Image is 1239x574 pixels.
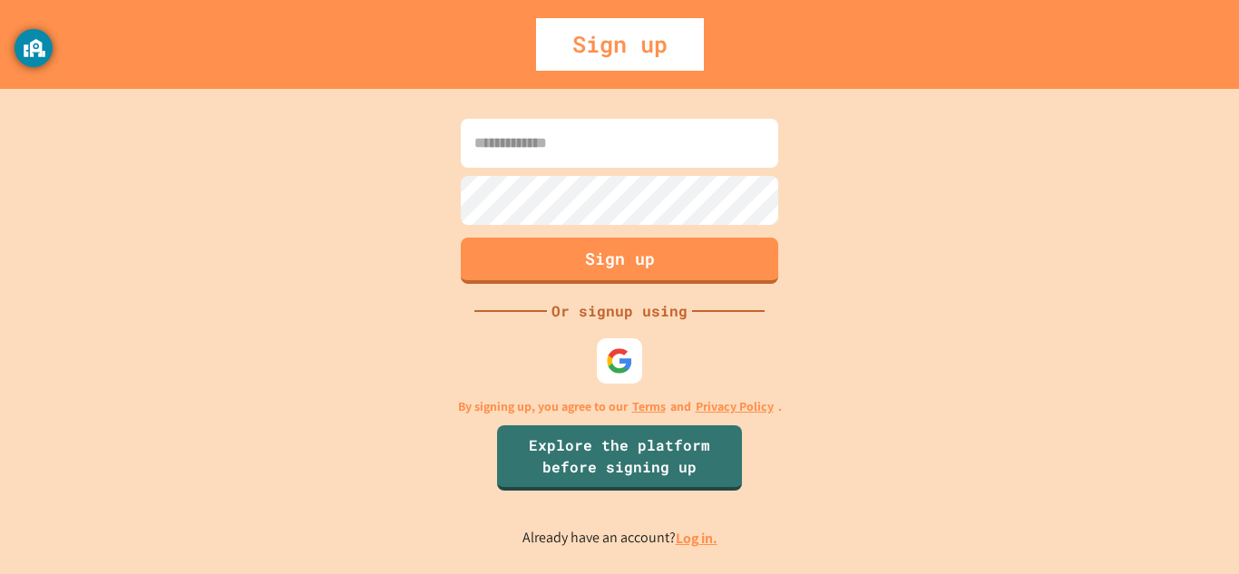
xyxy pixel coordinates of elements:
[536,18,704,71] div: Sign up
[15,29,53,67] button: GoGuardian Privacy Information
[461,238,778,284] button: Sign up
[497,425,742,491] a: Explore the platform before signing up
[676,529,717,548] a: Log in.
[606,347,633,375] img: google-icon.svg
[696,397,774,416] a: Privacy Policy
[547,300,692,322] div: Or signup using
[632,397,666,416] a: Terms
[522,527,717,550] p: Already have an account?
[458,397,782,416] p: By signing up, you agree to our and .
